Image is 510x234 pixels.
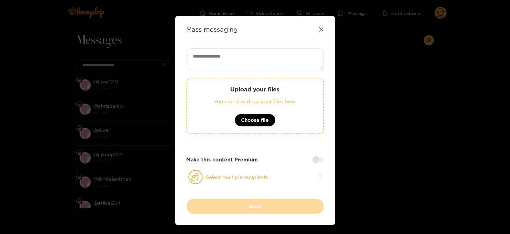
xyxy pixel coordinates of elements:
span: Choose file [241,116,269,124]
p: Upload your files [200,86,310,93]
strong: Mass messaging [186,26,238,33]
button: Send [186,199,324,214]
strong: Make this content Premium [186,156,258,163]
button: Choose file [235,114,276,127]
button: Select multiple recipients [186,170,324,184]
p: You can also drop your files here [200,98,310,105]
